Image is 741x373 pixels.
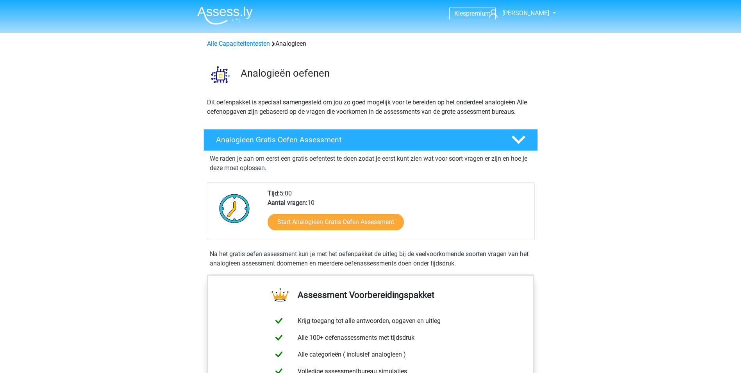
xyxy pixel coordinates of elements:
a: Start Analogieen Gratis Oefen Assessment [268,214,404,230]
img: Assessly [197,6,253,25]
span: premium [466,10,491,17]
span: [PERSON_NAME] [502,9,549,17]
h4: Analogieen Gratis Oefen Assessment [216,135,499,144]
a: [PERSON_NAME] [486,9,550,18]
h3: Analogieën oefenen [241,67,532,79]
span: Kies [454,10,466,17]
a: Alle Capaciteitentesten [207,40,270,47]
a: Analogieen Gratis Oefen Assessment [200,129,541,151]
b: Tijd: [268,190,280,197]
p: Dit oefenpakket is speciaal samengesteld om jou zo goed mogelijk voor te bereiden op het onderdee... [207,98,534,117]
div: Na het gratis oefen assessment kun je met het oefenpakket de uitleg bij de veelvoorkomende soorte... [207,249,535,268]
img: Klok [215,189,254,228]
div: 5:00 10 [262,189,534,240]
div: Analogieen [204,39,537,48]
b: Aantal vragen: [268,199,307,206]
img: analogieen [204,58,237,91]
p: We raden je aan om eerst een gratis oefentest te doen zodat je eerst kunt zien wat voor soort vra... [210,154,532,173]
a: Kiespremium [450,8,495,19]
